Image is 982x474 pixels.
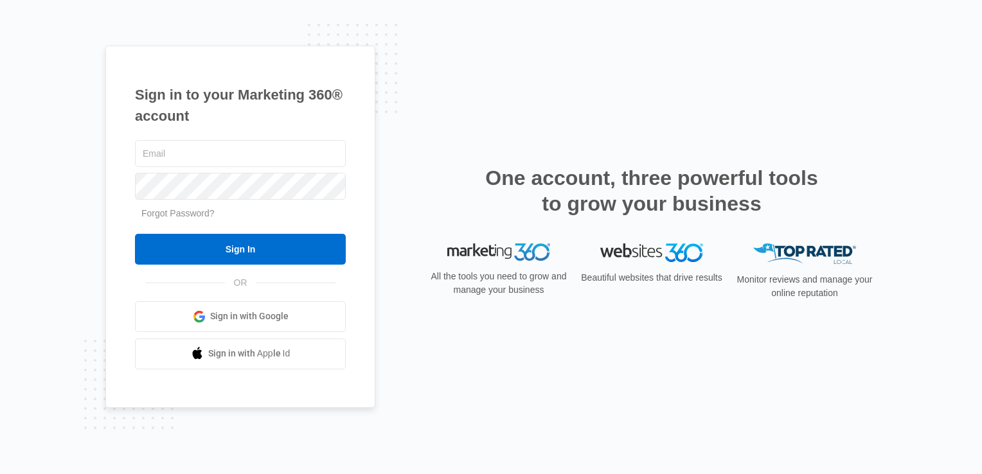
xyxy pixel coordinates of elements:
[135,301,346,332] a: Sign in with Google
[580,271,724,285] p: Beautiful websites that drive results
[135,140,346,167] input: Email
[427,270,571,297] p: All the tools you need to grow and manage your business
[135,234,346,265] input: Sign In
[753,243,856,265] img: Top Rated Local
[225,276,256,290] span: OR
[447,243,550,261] img: Marketing 360
[600,243,703,262] img: Websites 360
[481,165,822,216] h2: One account, three powerful tools to grow your business
[135,84,346,127] h1: Sign in to your Marketing 360® account
[210,310,289,323] span: Sign in with Google
[141,208,215,218] a: Forgot Password?
[208,347,290,360] span: Sign in with Apple Id
[135,338,346,369] a: Sign in with Apple Id
[733,273,877,300] p: Monitor reviews and manage your online reputation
